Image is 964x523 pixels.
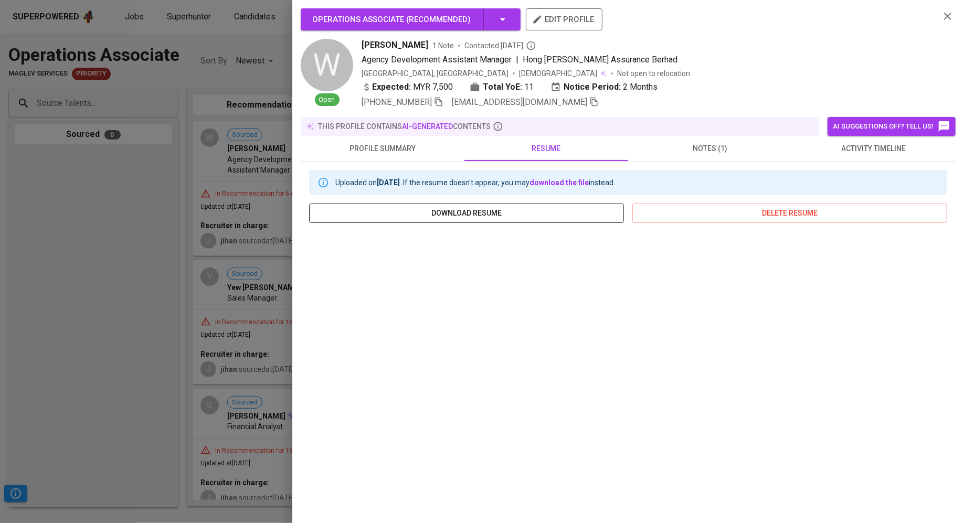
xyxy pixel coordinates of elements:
span: [PHONE_NUMBER] [362,97,432,107]
b: Notice Period: [564,81,621,93]
span: notes (1) [634,142,786,155]
span: Agency Development Assistant Manager [362,55,512,65]
a: edit profile [526,15,602,23]
span: Operations Associate ( Recommended ) [312,15,471,24]
b: Total YoE: [483,81,522,93]
span: activity timeline [798,142,949,155]
span: download resume [317,207,616,220]
span: [DEMOGRAPHIC_DATA] [519,68,599,79]
span: AI-generated [402,122,453,131]
div: MYR 7,500 [362,81,453,93]
div: W [301,39,353,91]
button: AI suggestions off? Tell us! [828,117,956,136]
a: download the file [529,178,589,187]
span: resume [471,142,622,155]
button: delete resume [632,204,947,223]
b: [DATE] [377,178,400,187]
button: download resume [309,204,624,223]
span: delete resume [641,207,939,220]
span: 11 [524,81,534,93]
span: Contacted [DATE] [464,40,536,51]
svg: By Malaysia recruiter [526,40,536,51]
span: Open [315,95,340,105]
span: [PERSON_NAME] [362,39,428,51]
span: profile summary [307,142,458,155]
span: AI suggestions off? Tell us! [833,120,950,133]
b: Expected: [372,81,411,93]
button: edit profile [526,8,602,30]
span: [EMAIL_ADDRESS][DOMAIN_NAME] [452,97,587,107]
div: Uploaded on . If the resume doesn't appear, you may instead. [335,173,615,192]
p: this profile contains contents [318,121,491,132]
div: 2 Months [550,81,658,93]
button: Operations Associate (Recommended) [301,8,521,30]
span: 1 Note [432,40,454,51]
div: [GEOGRAPHIC_DATA], [GEOGRAPHIC_DATA] [362,68,509,79]
span: Hong [PERSON_NAME] Assurance Berhad [523,55,677,65]
span: | [516,54,518,66]
p: Not open to relocation [617,68,690,79]
span: edit profile [534,13,594,26]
